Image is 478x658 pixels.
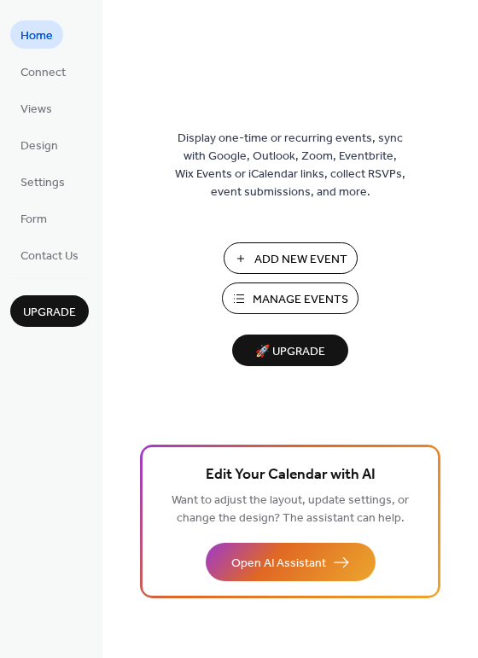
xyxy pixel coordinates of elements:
[20,137,58,155] span: Design
[224,242,358,274] button: Add New Event
[10,241,89,269] a: Contact Us
[222,282,358,314] button: Manage Events
[172,489,409,530] span: Want to adjust the layout, update settings, or change the design? The assistant can help.
[253,291,348,309] span: Manage Events
[206,543,376,581] button: Open AI Assistant
[10,167,75,195] a: Settings
[20,211,47,229] span: Form
[10,94,62,122] a: Views
[23,304,76,322] span: Upgrade
[10,204,57,232] a: Form
[20,101,52,119] span: Views
[242,341,338,364] span: 🚀 Upgrade
[10,295,89,327] button: Upgrade
[206,463,376,487] span: Edit Your Calendar with AI
[254,251,347,269] span: Add New Event
[20,247,79,265] span: Contact Us
[10,57,76,85] a: Connect
[231,555,326,573] span: Open AI Assistant
[232,335,348,366] button: 🚀 Upgrade
[20,64,66,82] span: Connect
[10,20,63,49] a: Home
[20,27,53,45] span: Home
[175,130,405,201] span: Display one-time or recurring events, sync with Google, Outlook, Zoom, Eventbrite, Wix Events or ...
[10,131,68,159] a: Design
[20,174,65,192] span: Settings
